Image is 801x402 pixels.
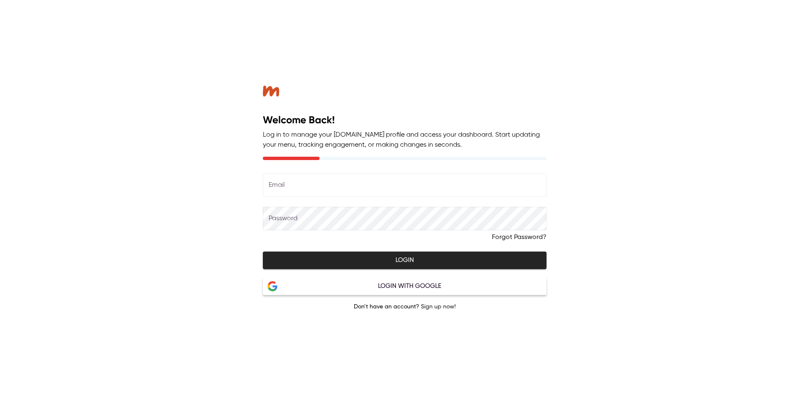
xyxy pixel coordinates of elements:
span: Login [272,255,537,266]
div: Login with Google [277,281,542,292]
img: Google Logo [267,281,277,292]
h2: Welcome Back! [263,113,547,127]
p: Log in to manage your [DOMAIN_NAME] profile and access your dashboard. Start updating your menu, ... [263,130,547,150]
button: Login [263,252,547,269]
a: Sign up now! [421,304,456,310]
button: Google LogoLogin with Google [263,277,547,295]
p: Don’t have an account? [263,303,547,310]
a: Forgot Password? [492,234,547,242]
